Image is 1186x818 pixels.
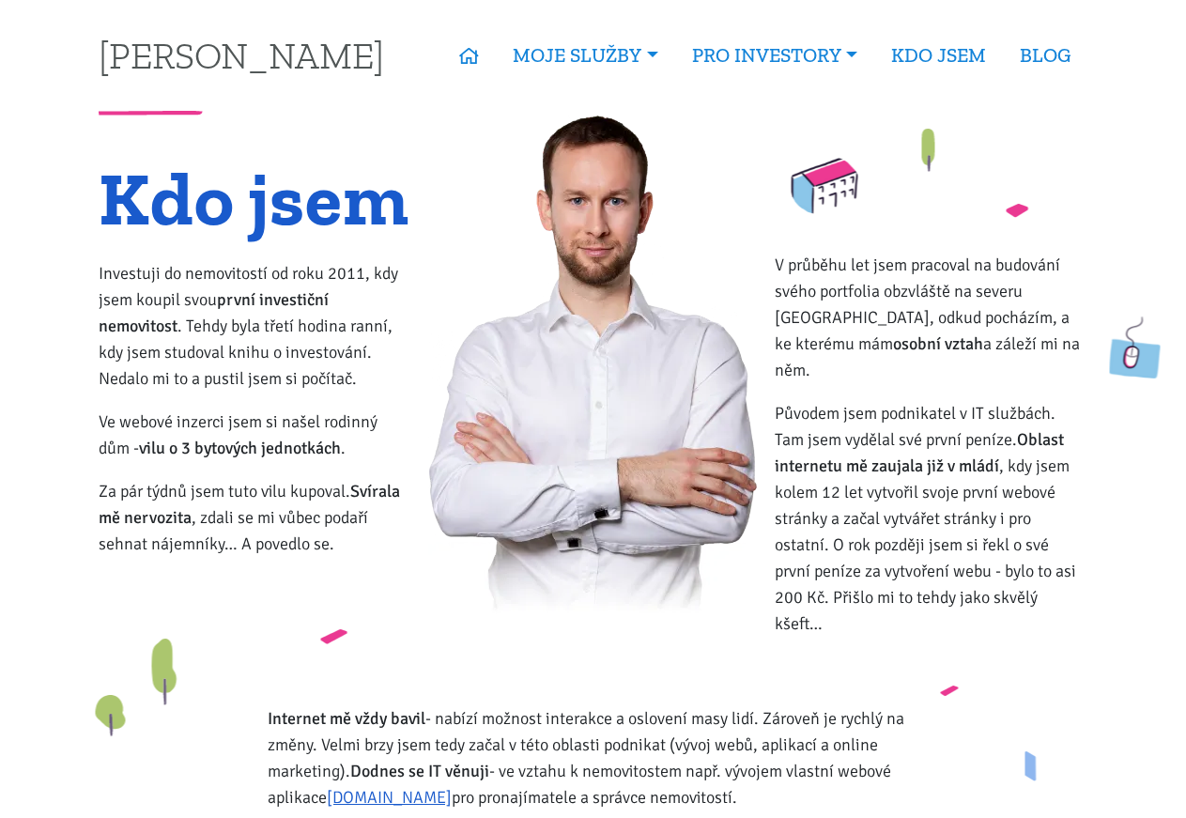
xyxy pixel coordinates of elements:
[327,787,452,808] a: [DOMAIN_NAME]
[775,252,1087,383] p: V průběhu let jsem pracoval na budování svého portfolia obzvláště na severu [GEOGRAPHIC_DATA], od...
[350,761,489,781] strong: Dodnes se IT věnuji
[268,708,425,729] strong: Internet mě vždy bavil
[675,34,874,77] a: PRO INVESTORY
[99,260,411,392] p: Investuji do nemovitostí od roku 2011, kdy jsem koupil svou . Tehdy byla třetí hodina ranní, kdy ...
[99,167,411,230] h1: Kdo jsem
[496,34,674,77] a: MOJE SLUŽBY
[99,409,411,461] p: Ve webové inzerci jsem si našel rodinný dům - .
[99,478,411,557] p: Za pár týdnů jsem tuto vilu kupoval. , zdali se mi vůbec podaří sehnat nájemníky… A povedlo se.
[874,34,1003,77] a: KDO JSEM
[775,400,1087,637] p: Původem jsem podnikatel v IT službách. Tam jsem vydělal své první peníze. , kdy jsem kolem 12 let...
[1003,34,1087,77] a: BLOG
[268,705,918,810] p: - nabízí možnost interakce a oslovení masy lidí. Zároveň je rychlý na změny. Velmi brzy jsem tedy...
[893,333,983,354] strong: osobní vztah
[139,438,341,458] strong: vilu o 3 bytových jednotkách
[99,37,384,73] a: [PERSON_NAME]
